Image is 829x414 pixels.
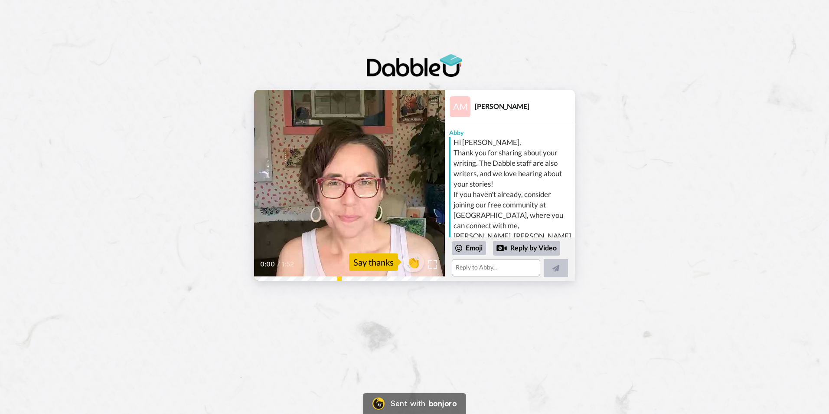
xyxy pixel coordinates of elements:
img: logo [367,54,462,76]
div: Abby [445,124,575,137]
span: / [277,259,280,269]
button: 👏 [402,253,424,272]
img: Profile Image [450,96,470,117]
span: 👏 [402,255,424,269]
div: Say thanks [349,253,398,271]
div: Hi [PERSON_NAME], Thank you for sharing about your writing. The Dabble staff are also writers, an... [454,137,573,252]
div: Reply by Video [493,241,560,256]
span: 0:00 [260,259,275,269]
div: CC [429,95,440,104]
div: Reply by Video [496,243,507,253]
span: 1:52 [282,259,297,269]
div: Emoji [452,241,486,255]
div: [PERSON_NAME] [475,102,574,110]
img: Full screen [428,260,437,269]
